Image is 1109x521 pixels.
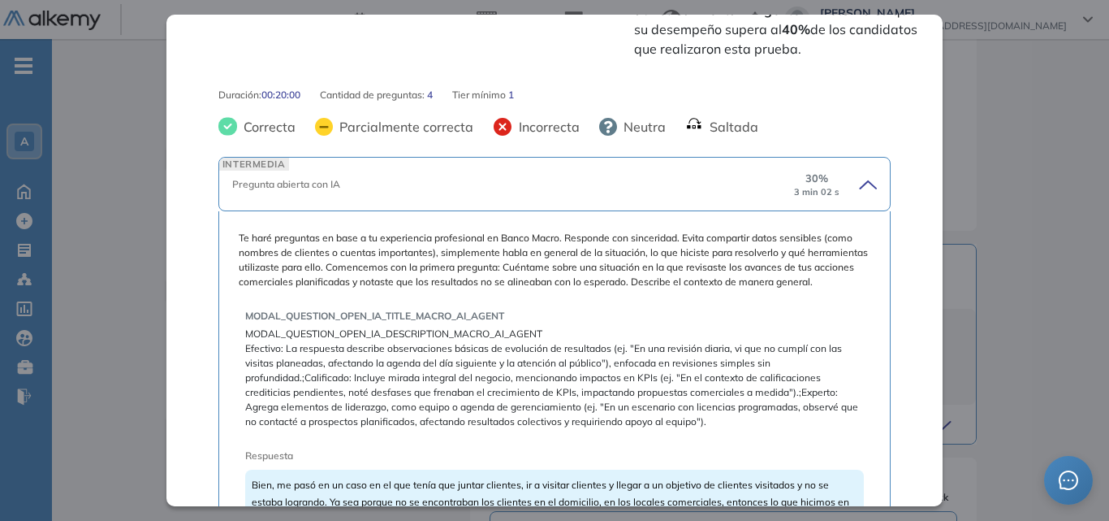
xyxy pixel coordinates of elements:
[333,117,473,137] span: Parcialmente correcta
[512,117,580,137] span: Incorrecta
[239,231,870,289] span: Te haré preguntas en base a tu experiencia profesional en Banco Macro. Responde con sinceridad. E...
[218,88,261,102] span: Duración :
[782,21,810,37] strong: 40%
[427,88,433,102] span: 4
[245,327,864,341] span: MODAL_QUESTION_OPEN_IA_DESCRIPTION_MACRO_AI_AGENT
[245,341,864,429] span: Efectivo: La respuesta describe observaciones básicas de evolución de resultados (ej. "En una rev...
[805,171,828,186] span: 30 %
[508,88,514,102] span: 1
[237,117,296,137] span: Correcta
[649,2,817,18] strong: Retroalimentar - Agente AI
[320,88,427,102] span: Cantidad de preguntas:
[452,88,508,102] span: Tier mínimo
[219,158,289,170] span: INTERMEDIA
[232,177,792,192] div: Pregunta abierta con IA
[794,187,839,198] small: 3 min 02 s
[245,449,802,463] span: Respuesta
[245,309,864,323] span: MODAL_QUESTION_OPEN_IA_TITLE_MACRO_AI_AGENT
[703,117,758,137] span: Saltada
[617,117,666,137] span: Neutra
[261,88,300,102] span: 00:20:00
[1059,471,1078,490] span: message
